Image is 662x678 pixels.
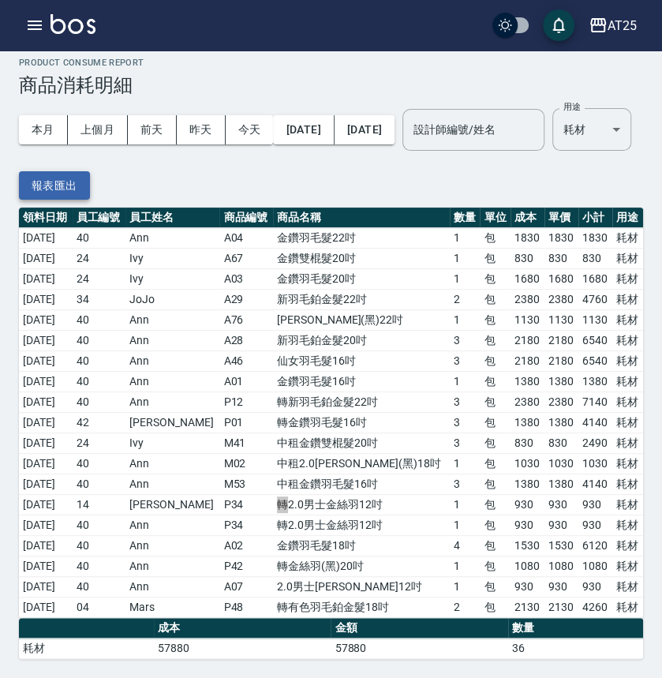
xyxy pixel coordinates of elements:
[511,577,544,597] td: 930
[273,536,450,556] td: 金鑽羽毛髮18吋
[73,372,126,392] td: 40
[480,515,511,536] td: 包
[219,433,273,454] td: M41
[450,269,481,290] td: 1
[19,208,643,618] table: a dense table
[125,515,219,536] td: Ann
[450,208,481,228] th: 數量
[612,413,643,433] td: 耗材
[612,228,643,249] td: 耗材
[450,228,481,249] td: 1
[511,495,544,515] td: 930
[19,331,73,351] td: [DATE]
[511,454,544,474] td: 1030
[331,639,507,659] td: 57880
[68,115,128,144] button: 上個月
[19,392,73,413] td: [DATE]
[544,556,578,577] td: 1080
[19,351,73,372] td: [DATE]
[612,536,643,556] td: 耗材
[544,413,578,433] td: 1380
[612,310,643,331] td: 耗材
[219,208,273,228] th: 商品編號
[125,310,219,331] td: Ann
[219,228,273,249] td: A04
[219,269,273,290] td: A03
[19,597,73,618] td: [DATE]
[73,290,126,310] td: 34
[273,331,450,351] td: 新羽毛鉑金髮20吋
[125,351,219,372] td: Ann
[73,351,126,372] td: 40
[219,515,273,536] td: P34
[563,101,580,113] label: 用途
[219,536,273,556] td: A02
[450,331,481,351] td: 3
[450,351,481,372] td: 3
[544,290,578,310] td: 2380
[19,249,73,269] td: [DATE]
[273,249,450,269] td: 金鑽雙棍髮20吋
[480,331,511,351] td: 包
[219,331,273,351] td: A28
[480,454,511,474] td: 包
[480,577,511,597] td: 包
[219,310,273,331] td: A76
[480,433,511,454] td: 包
[273,228,450,249] td: 金鑽羽毛髮22吋
[73,269,126,290] td: 24
[511,515,544,536] td: 930
[219,392,273,413] td: P12
[273,474,450,495] td: 中租金鑽羽毛髮16吋
[450,597,481,618] td: 2
[480,249,511,269] td: 包
[508,618,643,639] th: 數量
[578,228,612,249] td: 1830
[544,392,578,413] td: 2380
[450,310,481,331] td: 1
[125,290,219,310] td: JoJo
[578,556,612,577] td: 1080
[273,310,450,331] td: [PERSON_NAME](黑)22吋
[511,269,544,290] td: 1680
[19,171,90,200] button: 報表匯出
[125,228,219,249] td: Ann
[273,556,450,577] td: 轉金絲羽(黑)20吋
[125,556,219,577] td: Ann
[480,495,511,515] td: 包
[273,495,450,515] td: 轉2.0男士金絲羽12吋
[219,495,273,515] td: P34
[511,228,544,249] td: 1830
[450,372,481,392] td: 1
[125,577,219,597] td: Ann
[578,331,612,351] td: 6540
[612,249,643,269] td: 耗材
[19,74,643,96] h3: 商品消耗明細
[612,351,643,372] td: 耗材
[73,474,126,495] td: 40
[480,310,511,331] td: 包
[19,372,73,392] td: [DATE]
[125,454,219,474] td: Ann
[578,577,612,597] td: 930
[450,392,481,413] td: 3
[125,269,219,290] td: Ivy
[19,474,73,495] td: [DATE]
[612,556,643,577] td: 耗材
[450,495,481,515] td: 1
[578,351,612,372] td: 6540
[578,372,612,392] td: 1380
[50,14,95,34] img: Logo
[480,597,511,618] td: 包
[19,639,154,659] td: 耗材
[273,208,450,228] th: 商品名稱
[612,372,643,392] td: 耗材
[73,556,126,577] td: 40
[219,577,273,597] td: A07
[177,115,226,144] button: 昨天
[125,433,219,454] td: Ivy
[544,331,578,351] td: 2180
[480,413,511,433] td: 包
[219,556,273,577] td: P42
[480,392,511,413] td: 包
